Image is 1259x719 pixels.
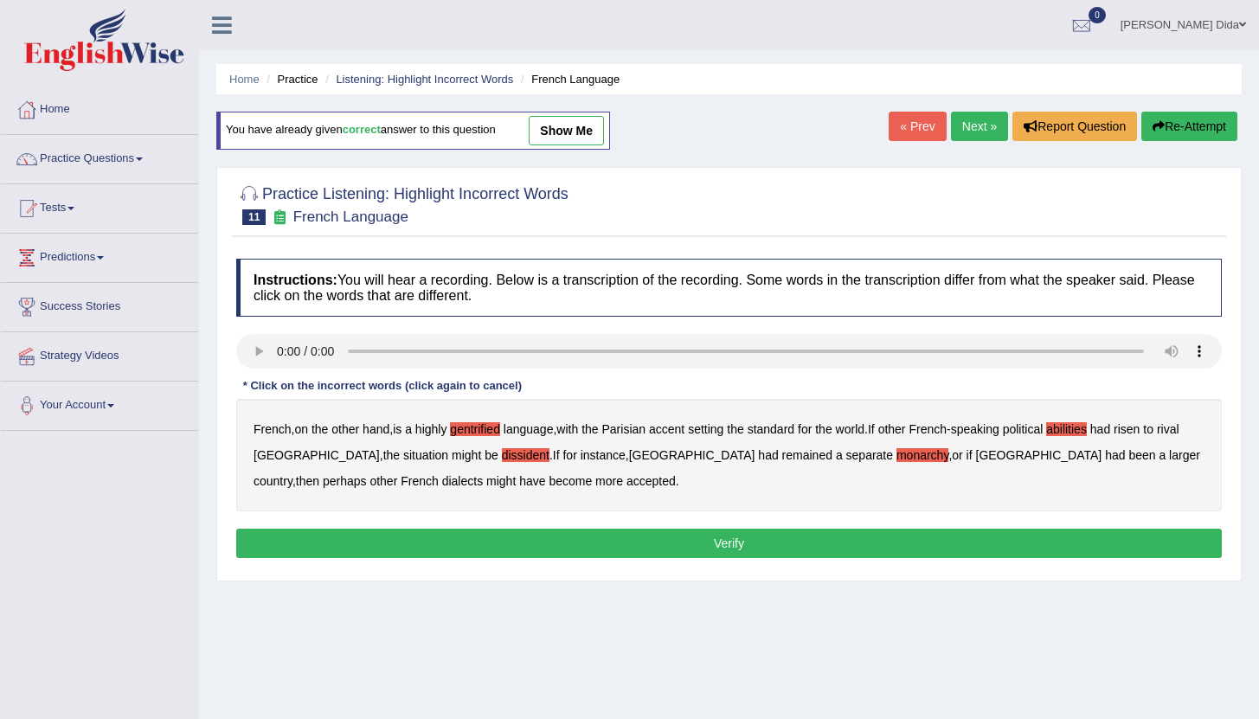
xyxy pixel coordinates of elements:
[270,209,288,226] small: Exam occurring question
[846,448,893,462] b: separate
[1,184,198,228] a: Tests
[976,448,1102,462] b: [GEOGRAPHIC_DATA]
[836,448,843,462] b: a
[1089,7,1106,23] span: 0
[1128,448,1155,462] b: been
[1,135,198,178] a: Practice Questions
[1169,448,1200,462] b: larger
[951,422,999,436] b: speaking
[415,422,447,436] b: highly
[519,474,545,488] b: have
[486,474,516,488] b: might
[868,422,875,436] b: If
[293,209,408,225] small: French Language
[688,422,723,436] b: setting
[1090,422,1110,436] b: had
[504,422,554,436] b: language
[485,448,498,462] b: be
[815,422,832,436] b: the
[581,448,626,462] b: instance
[889,112,946,141] a: « Prev
[1159,448,1166,462] b: a
[236,182,568,225] h2: Practice Listening: Highlight Incorrect Words
[626,474,676,488] b: accepted
[909,422,947,436] b: French
[236,377,529,394] div: * Click on the incorrect words (click again to cancel)
[216,112,610,150] div: You have already given answer to this question
[1157,422,1179,436] b: rival
[967,448,973,462] b: if
[262,71,318,87] li: Practice
[727,422,743,436] b: the
[1003,422,1044,436] b: political
[450,422,500,436] b: gentrified
[748,422,794,436] b: standard
[403,448,448,462] b: situation
[782,448,832,462] b: remained
[229,73,260,86] a: Home
[517,71,620,87] li: French Language
[1143,422,1153,436] b: to
[896,448,948,462] b: monarchy
[581,422,598,436] b: the
[254,474,292,488] b: country
[602,422,646,436] b: Parisian
[405,422,412,436] b: a
[951,112,1008,141] a: Next »
[556,422,578,436] b: with
[1,382,198,425] a: Your Account
[952,448,962,462] b: or
[595,474,623,488] b: more
[502,448,549,462] b: dissident
[236,399,1222,511] div: , , , . - , . , , , .
[553,448,560,462] b: If
[383,448,400,462] b: the
[649,422,684,436] b: accent
[549,474,592,488] b: become
[1105,448,1125,462] b: had
[1,86,198,129] a: Home
[254,448,380,462] b: [GEOGRAPHIC_DATA]
[331,422,359,436] b: other
[323,474,367,488] b: perhaps
[401,474,439,488] b: French
[343,124,381,137] b: correct
[336,73,513,86] a: Listening: Highlight Incorrect Words
[1046,422,1087,436] b: abilities
[254,422,292,436] b: French
[242,209,266,225] span: 11
[452,448,481,462] b: might
[1,283,198,326] a: Success Stories
[296,474,319,488] b: then
[393,422,401,436] b: is
[1,234,198,277] a: Predictions
[798,422,812,436] b: for
[836,422,864,436] b: world
[529,116,604,145] a: show me
[363,422,389,436] b: hand
[758,448,778,462] b: had
[1,332,198,376] a: Strategy Videos
[562,448,576,462] b: for
[1141,112,1237,141] button: Re-Attempt
[236,259,1222,317] h4: You will hear a recording. Below is a transcription of the recording. Some words in the transcrip...
[312,422,328,436] b: the
[236,529,1222,558] button: Verify
[878,422,906,436] b: other
[254,273,337,287] b: Instructions:
[1114,422,1140,436] b: risen
[1012,112,1137,141] button: Report Question
[442,474,483,488] b: dialects
[629,448,755,462] b: [GEOGRAPHIC_DATA]
[369,474,397,488] b: other
[294,422,308,436] b: on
